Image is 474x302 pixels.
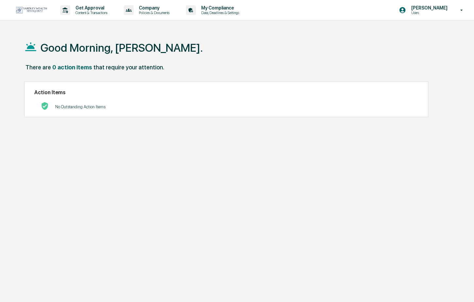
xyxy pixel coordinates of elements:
[196,10,242,15] p: Data, Deadlines & Settings
[134,10,173,15] p: Policies & Documents
[93,64,164,71] div: that require your attention.
[134,5,173,10] p: Company
[196,5,242,10] p: My Compliance
[70,10,111,15] p: Content & Transactions
[406,10,451,15] p: Users
[25,64,51,71] div: There are
[52,64,92,71] div: 0 action items
[55,104,106,109] p: No Outstanding Action Items
[70,5,111,10] p: Get Approval
[16,7,47,14] img: logo
[41,41,203,54] h1: Good Morning, [PERSON_NAME].
[41,102,49,110] img: No Actions logo
[34,89,418,96] h2: Action Items
[406,5,451,10] p: [PERSON_NAME]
